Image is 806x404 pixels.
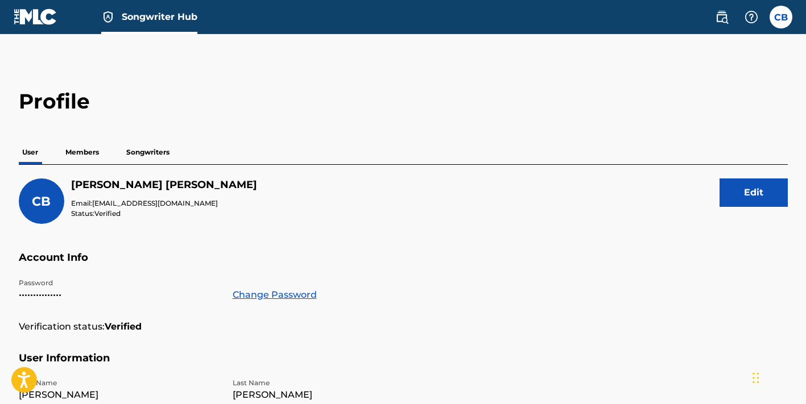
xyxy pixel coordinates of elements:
img: help [745,10,758,24]
span: CB [32,194,51,209]
span: Verified [94,209,121,218]
h2: Profile [19,89,788,114]
iframe: Resource Center [774,249,806,341]
strong: Verified [105,320,142,334]
a: Public Search [710,6,733,28]
span: [EMAIL_ADDRESS][DOMAIN_NAME] [92,199,218,207]
p: Songwriters [123,140,173,164]
p: Verification status: [19,320,105,334]
button: Edit [720,178,788,207]
p: Status: [71,209,257,219]
img: search [715,10,729,24]
p: [PERSON_NAME] [233,388,433,402]
div: Drag [753,361,759,395]
iframe: Chat Widget [749,349,806,404]
a: Change Password [233,288,317,302]
img: Top Rightsholder [101,10,115,24]
div: User Menu [770,6,792,28]
div: Help [740,6,763,28]
p: Members [62,140,102,164]
h5: User Information [19,352,788,378]
img: MLC Logo [14,9,57,25]
h5: Christopher Butler [71,178,257,191]
span: Songwriter Hub [122,10,197,23]
p: ••••••••••••••• [19,288,219,302]
p: Email: [71,198,257,209]
p: Password [19,278,219,288]
p: First Name [19,378,219,388]
p: [PERSON_NAME] [19,388,219,402]
h5: Account Info [19,251,788,278]
p: Last Name [233,378,433,388]
p: User [19,140,42,164]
